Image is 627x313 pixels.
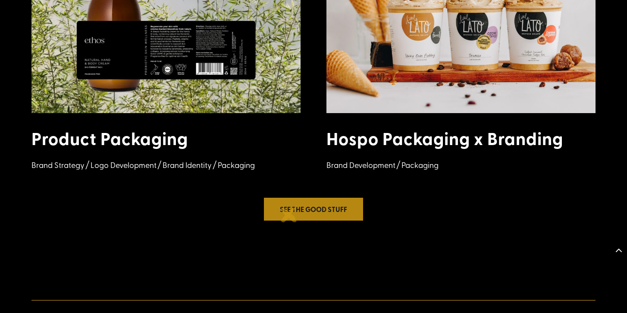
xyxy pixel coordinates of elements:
p: Packaging [401,158,439,172]
p: Brand Strategy [31,158,85,172]
p: Logo Development [91,158,157,172]
h3: Product Packaging [31,128,301,153]
a: Little Lato [326,107,596,115]
a: Ethos and co [31,107,301,115]
p: Brand Identity [163,158,212,172]
a: See the good stuff [264,198,363,221]
p: Packaging [218,158,255,172]
p: Brand Development [326,158,395,172]
h3: Hospo Packaging x Branding [326,128,596,153]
